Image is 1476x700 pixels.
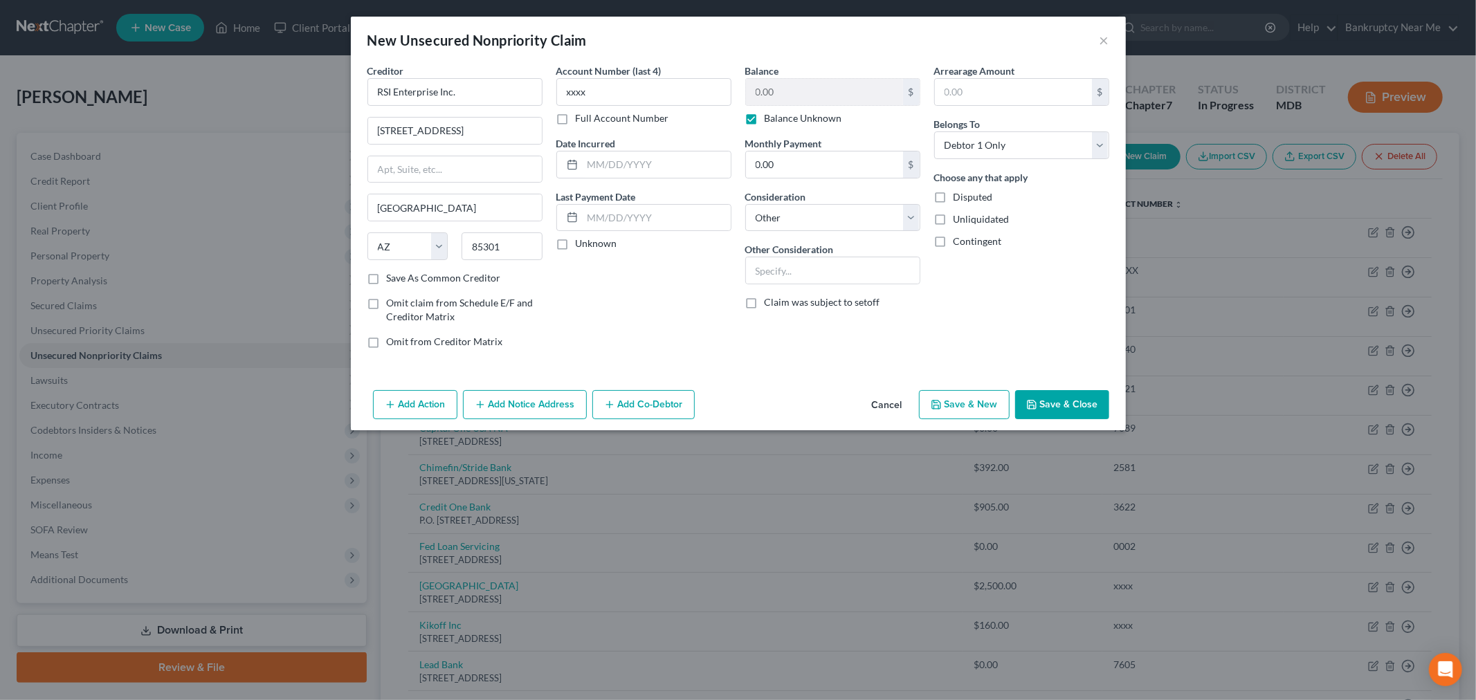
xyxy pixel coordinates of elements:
[387,271,501,285] label: Save As Common Creditor
[746,79,903,105] input: 0.00
[583,151,731,178] input: MM/DD/YYYY
[1092,79,1109,105] div: $
[367,65,404,77] span: Creditor
[556,136,616,151] label: Date Incurred
[556,190,636,204] label: Last Payment Date
[765,111,842,125] label: Balance Unknown
[903,79,920,105] div: $
[765,296,880,308] span: Claim was subject to setoff
[556,78,731,106] input: XXXX
[368,118,542,144] input: Enter address...
[367,78,543,106] input: Search creditor by name...
[576,237,617,250] label: Unknown
[367,30,587,50] div: New Unsecured Nonpriority Claim
[745,242,834,257] label: Other Consideration
[592,390,695,419] button: Add Co-Debtor
[1429,653,1462,686] div: Open Intercom Messenger
[934,64,1015,78] label: Arrearage Amount
[954,235,1002,247] span: Contingent
[387,297,534,322] span: Omit claim from Schedule E/F and Creditor Matrix
[373,390,457,419] button: Add Action
[745,190,806,204] label: Consideration
[576,111,669,125] label: Full Account Number
[954,213,1010,225] span: Unliquidated
[1100,32,1109,48] button: ×
[463,390,587,419] button: Add Notice Address
[368,194,542,221] input: Enter city...
[934,170,1028,185] label: Choose any that apply
[556,64,662,78] label: Account Number (last 4)
[861,392,913,419] button: Cancel
[954,191,993,203] span: Disputed
[919,390,1010,419] button: Save & New
[745,64,779,78] label: Balance
[935,79,1092,105] input: 0.00
[368,156,542,183] input: Apt, Suite, etc...
[746,151,903,178] input: 0.00
[387,335,503,347] span: Omit from Creditor Matrix
[462,232,543,260] input: Enter zip...
[1015,390,1109,419] button: Save & Close
[745,136,822,151] label: Monthly Payment
[583,205,731,231] input: MM/DD/YYYY
[903,151,920,178] div: $
[934,118,981,130] span: Belongs To
[746,257,920,284] input: Specify...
